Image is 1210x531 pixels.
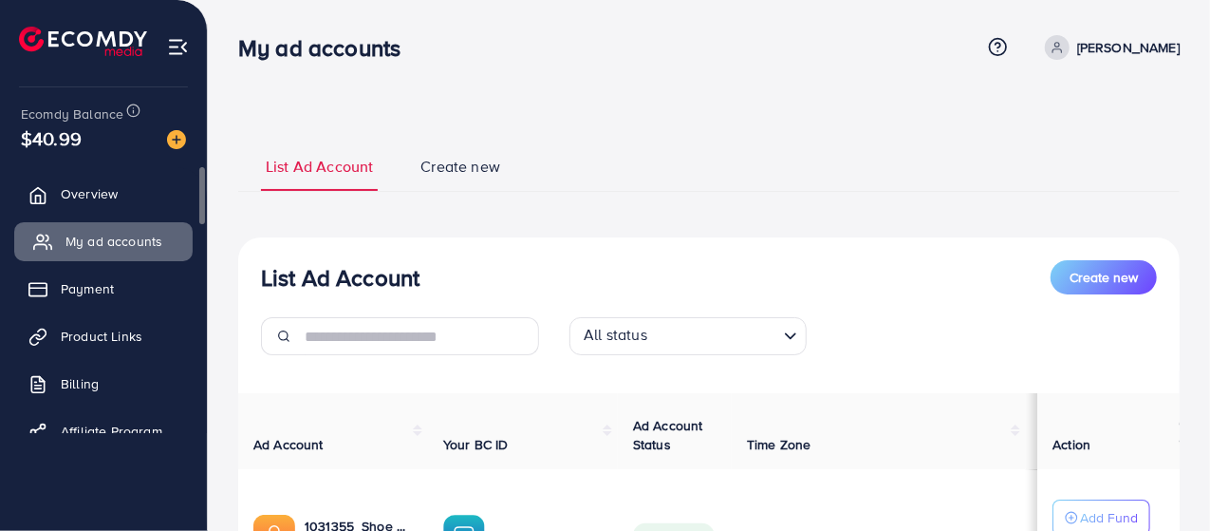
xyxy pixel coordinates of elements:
[14,317,193,355] a: Product Links
[1077,36,1180,59] p: [PERSON_NAME]
[580,320,651,351] span: All status
[61,279,114,298] span: Payment
[238,34,416,62] h3: My ad accounts
[14,412,193,450] a: Affiliate Program
[747,435,810,454] span: Time Zone
[569,317,807,355] div: Search for option
[14,175,193,213] a: Overview
[1051,260,1157,294] button: Create new
[261,264,419,292] h3: List Ad Account
[14,222,193,260] a: My ad accounts
[1070,268,1138,287] span: Create new
[167,130,186,149] img: image
[19,27,147,56] img: logo
[253,435,324,454] span: Ad Account
[1037,35,1180,60] a: [PERSON_NAME]
[21,124,82,152] span: $40.99
[633,416,703,454] span: Ad Account Status
[167,36,189,58] img: menu
[61,374,99,393] span: Billing
[1129,446,1196,517] iframe: Chat
[653,321,776,351] input: Search for option
[266,156,373,178] span: List Ad Account
[61,327,142,346] span: Product Links
[1080,506,1138,529] p: Add Fund
[61,422,162,441] span: Affiliate Program
[14,365,193,403] a: Billing
[420,156,500,178] span: Create new
[443,435,509,454] span: Your BC ID
[21,104,123,123] span: Ecomdy Balance
[14,270,193,308] a: Payment
[65,232,162,251] span: My ad accounts
[1052,435,1090,454] span: Action
[61,184,118,203] span: Overview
